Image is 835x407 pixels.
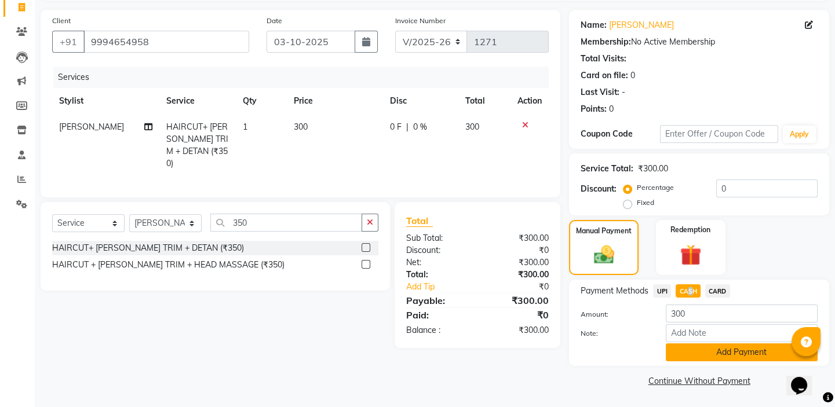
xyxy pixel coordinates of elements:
label: Client [52,16,71,26]
span: 300 [465,122,479,132]
th: Qty [236,88,287,114]
div: ₹300.00 [638,163,668,175]
div: HAIRCUT+ [PERSON_NAME] TRIM + DETAN (₹350) [52,242,244,254]
label: Fixed [637,197,654,208]
label: Invoice Number [395,16,446,26]
div: Total Visits: [581,53,626,65]
div: Total: [398,269,477,281]
button: Apply [783,126,816,143]
img: _gift.svg [673,242,708,269]
input: Search by Name/Mobile/Email/Code [83,31,249,53]
div: Services [53,67,557,88]
span: Total [406,215,433,227]
input: Enter Offer / Coupon Code [660,125,778,143]
div: Last Visit: [581,86,619,98]
span: Payment Methods [581,285,648,297]
span: | [406,121,409,133]
input: Search or Scan [210,214,362,232]
label: Redemption [670,225,710,235]
div: - [622,86,625,98]
div: Discount: [581,183,617,195]
a: [PERSON_NAME] [609,19,674,31]
a: Continue Without Payment [571,375,827,387]
div: ₹0 [477,308,557,322]
img: _cash.svg [588,243,621,266]
span: CARD [705,284,730,298]
span: 1 [243,122,247,132]
input: Add Note [666,324,818,342]
th: Disc [383,88,458,114]
th: Total [458,88,511,114]
div: ₹300.00 [477,256,557,269]
div: 0 [609,103,614,115]
div: Discount: [398,244,477,256]
div: ₹300.00 [477,294,557,307]
div: ₹300.00 [477,269,557,281]
span: 0 % [413,121,427,133]
th: Price [287,88,384,114]
span: [PERSON_NAME] [59,122,124,132]
th: Service [159,88,236,114]
span: CASH [676,284,701,298]
div: Balance : [398,324,477,336]
div: Paid: [398,308,477,322]
div: No Active Membership [581,36,818,48]
label: Manual Payment [576,226,632,236]
label: Percentage [637,182,674,193]
th: Stylist [52,88,159,114]
div: Coupon Code [581,128,659,140]
input: Amount [666,305,818,322]
label: Note: [572,328,657,339]
div: Sub Total: [398,232,477,244]
div: ₹300.00 [477,324,557,336]
div: Points: [581,103,607,115]
label: Date [267,16,282,26]
div: Card on file: [581,69,628,82]
div: Name: [581,19,607,31]
iframe: chat widget [786,361,823,395]
th: Action [511,88,549,114]
div: ₹300.00 [477,232,557,244]
span: 0 F [390,121,402,133]
div: 0 [630,69,635,82]
div: HAIRCUT + [PERSON_NAME] TRIM + HEAD MASSAGE (₹350) [52,259,285,271]
div: Net: [398,256,477,269]
span: 300 [294,122,308,132]
div: Payable: [398,294,477,307]
button: Add Payment [666,343,818,361]
div: ₹0 [477,244,557,256]
div: ₹0 [491,281,557,293]
div: Membership: [581,36,631,48]
div: Service Total: [581,163,633,175]
label: Amount: [572,309,657,320]
a: Add Tip [398,281,491,293]
button: +91 [52,31,85,53]
span: HAIRCUT+ [PERSON_NAME] TRIM + DETAN (₹350) [166,122,228,168]
span: UPI [653,284,671,298]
